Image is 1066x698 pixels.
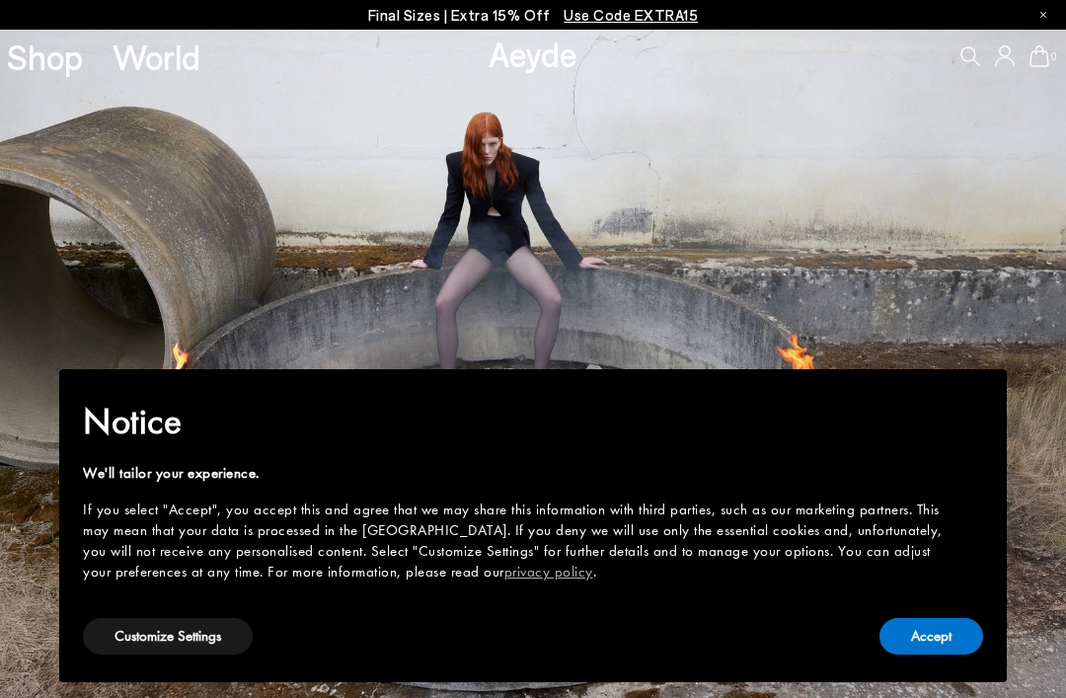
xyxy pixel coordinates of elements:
[952,375,999,423] button: Close this notice
[83,396,952,447] h2: Notice
[969,383,982,414] span: ×
[564,6,698,24] span: Navigate to /collections/ss25-final-sizes
[879,618,983,655] button: Accept
[83,618,253,655] button: Customize Settings
[489,33,577,74] a: Aeyde
[113,39,200,74] a: World
[504,562,593,582] a: privacy policy
[1029,45,1049,67] a: 0
[83,463,952,484] div: We'll tailor your experience.
[368,3,699,28] p: Final Sizes | Extra 15% Off
[7,39,83,74] a: Shop
[83,500,952,582] div: If you select "Accept", you accept this and agree that we may share this information with third p...
[1049,51,1059,62] span: 0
